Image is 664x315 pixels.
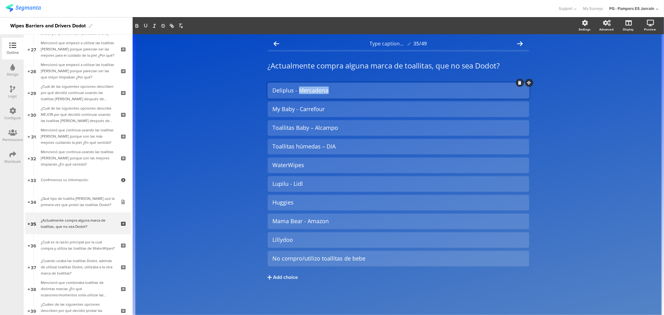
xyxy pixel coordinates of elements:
[268,270,529,285] button: Add choice
[273,199,524,206] div: Huggies
[273,180,524,187] div: Lupilu - Lidl
[10,21,86,31] div: Wipes Barriers and Drivers Dodot
[31,285,36,292] span: 38
[41,62,115,80] div: Mencionó que empezó a utilizar las toallitas Dodot porque parecian ser las que mejor limpiaban ¿P...
[25,191,131,213] a: 34 ¿Qué tipo de toallita [PERSON_NAME] usó la primera vez que probó las toallitas Dodot?
[25,256,131,278] a: 37 ¿Cuando usaba las toallitas Dodot, además de utilizar toallitas Dodot, utilizaba a la otra mar...
[41,40,115,59] div: Mencionó que empezó a utilizar las toallitas Dodot porque parecian ser las mejores para el cuidad...
[273,143,524,150] div: Toallitas húmedas – DIA
[599,27,614,32] div: Advanced
[31,68,36,74] span: 28
[579,27,591,32] div: Settings
[273,255,524,262] div: No compro/utilizo toallitas de bebe
[414,40,427,47] div: 35/49
[273,236,524,243] div: Lillydoo
[273,124,524,131] div: Toallitas Baby – Alcampo
[7,72,19,77] div: Design
[609,6,654,12] div: PG - Pampers ES Janrain
[25,147,131,169] a: 32 Mencionó que continua usando las toallitas [PERSON_NAME] porque son las mejores limpiando ¿En ...
[273,87,524,94] div: Deliplus - Mercadona
[25,213,131,234] a: 35 ¿Actualmente compra alguna marca de toallitas, que no sea Dodot?
[25,234,131,256] a: 36 ¿Cuál es la razón principal por la cual compra y utiliza las toallitas de WaterWipes?
[31,264,36,270] span: 37
[559,6,573,12] span: Support
[31,89,36,96] span: 29
[31,242,36,249] span: 36
[623,27,633,32] div: Display
[25,60,131,82] a: 28 Mencionó que empezó a utilizar las toallitas [PERSON_NAME] porque parecian ser las que mejor l...
[31,220,36,227] span: 35
[25,169,131,191] a: 33 Confírmenos su información:
[41,195,115,208] div: ¿Qué tipo de toallita Dodot usó la primera vez que probó las toallitas Dodot?
[31,111,36,118] span: 30
[6,4,41,12] img: segmanta logo
[31,307,36,314] span: 39
[25,104,131,125] a: 30 ¿Cuál de las siguientes opciones describe MEJOR por qué decidió continuar usando las toallitas...
[31,176,36,183] span: 33
[41,127,115,146] div: Mencionó que continua usando las toallitas Dodot porque son las más mejores cuidando la piel ¿En ...
[273,106,524,113] div: My Baby - Carrefour
[273,274,298,281] div: Add choice
[5,159,21,164] div: Distribute
[644,27,656,32] div: Preview
[31,198,36,205] span: 34
[8,93,17,99] div: Logic
[7,50,19,55] div: Outline
[31,46,36,53] span: 27
[41,239,115,252] div: ¿Cuál es la razón principal por la cual compra y utiliza las toallitas de WaterWipes?
[25,278,131,300] a: 38 Mencionó que combinaba toallitas de distintas marcas ¿En qué ocasiones/momentos solía utilizar...
[41,149,115,167] div: Mencionó que continua usando las toallitas Dodot porque son las mejores limpiando ¿En qué sentido?
[31,155,36,162] span: 32
[273,162,524,169] div: WaterWipes
[273,218,524,225] div: Mama Bear - Amazon
[2,137,23,143] div: Permissions
[41,177,115,183] div: Confírmenos su información:
[370,40,404,47] span: Type caption...
[25,125,131,147] a: 31 Mencionó que continua usando las toallitas [PERSON_NAME] porque son las más mejores cuidando l...
[31,133,36,140] span: 31
[41,217,115,230] div: ¿Actualmente compra alguna marca de toallitas, que no sea Dodot?
[41,105,115,124] div: ¿Cuál de las siguientes opciones describe MEJOR por qué decidió continuar usando las toallitas Do...
[41,258,115,276] div: ¿Cuando usaba las toallitas Dodot, además de utilizar toallitas Dodot, utilizaba a la otra marca ...
[25,82,131,104] a: 29 ¿Cuál de las siguientes opciones describen por qué decidió continuar usando las toallitas [PER...
[41,280,115,298] div: Mencionó que combinaba toallitas de distintas marcas ¿En qué ocasiones/momentos solía utilizar la...
[25,38,131,60] a: 27 Mencionó que empezó a utilizar las toallitas [PERSON_NAME] porque parecian ser las mejores par...
[268,61,529,70] p: ¿Actualmente compra alguna marca de toallitas, que no sea Dodot?
[5,115,21,121] div: Configure
[41,83,115,102] div: ¿Cuál de las siguientes opciones describen por qué decidió continuar usando las toallitas Dodot d...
